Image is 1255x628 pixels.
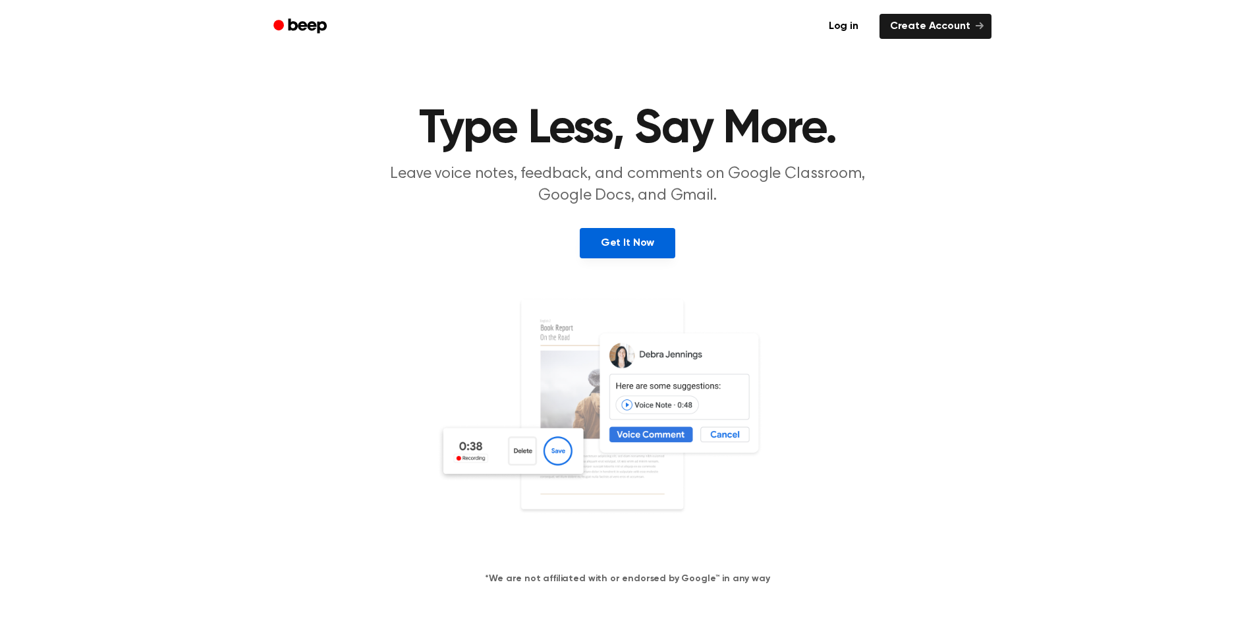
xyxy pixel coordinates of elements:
img: Voice Comments on Docs and Recording Widget [437,298,819,551]
h1: Type Less, Say More. [291,105,965,153]
a: Create Account [879,14,991,39]
a: Log in [816,11,872,42]
h4: *We are not affiliated with or endorsed by Google™ in any way [16,572,1239,586]
a: Beep [264,14,339,40]
p: Leave voice notes, feedback, and comments on Google Classroom, Google Docs, and Gmail. [375,163,881,207]
a: Get It Now [580,228,675,258]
